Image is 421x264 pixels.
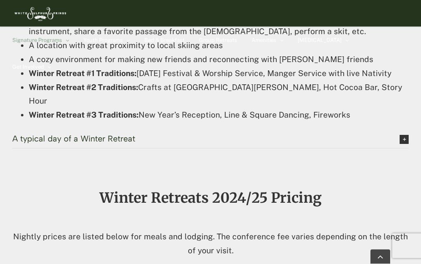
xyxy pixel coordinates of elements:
[12,53,51,80] a: Get Involved
[298,37,342,43] span: [MEDICAL_DATA]
[12,64,44,69] span: Get Involved
[298,27,349,53] a: [MEDICAL_DATA]
[12,27,69,53] a: Signature Programs
[252,37,276,43] span: Amenities
[144,37,185,43] span: Bed & Breakfast
[12,27,409,80] nav: Main Menu Sticky
[199,27,237,53] a: Group Retreats
[29,81,409,109] li: Crafts at [GEOGRAPHIC_DATA][PERSON_NAME], Hot Cocoa Bar, Story Hour
[252,27,283,53] a: Amenities
[199,37,237,43] span: Group Retreats
[12,130,409,148] a: A typical day of a Winter Retreat
[12,230,409,258] p: Nightly prices are listed below for meals and lodging. The conference fee varies depending on the...
[29,111,139,120] strong: Winter Retreat #3 Traditions:
[29,83,138,92] strong: Winter Retreat #2 Traditions:
[83,37,123,43] span: Youth Programs
[12,134,387,144] span: A typical day of a Winter Retreat
[12,37,62,43] span: Signature Programs
[12,2,67,25] img: White Sulphur Springs Logo
[144,27,185,53] a: Bed & Breakfast
[12,191,409,206] h2: Winter Retreats 2024/25 Pricing
[83,27,130,53] a: Youth Programs
[29,109,409,123] li: New Year’s Reception, Line & Square Dancing, Fireworks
